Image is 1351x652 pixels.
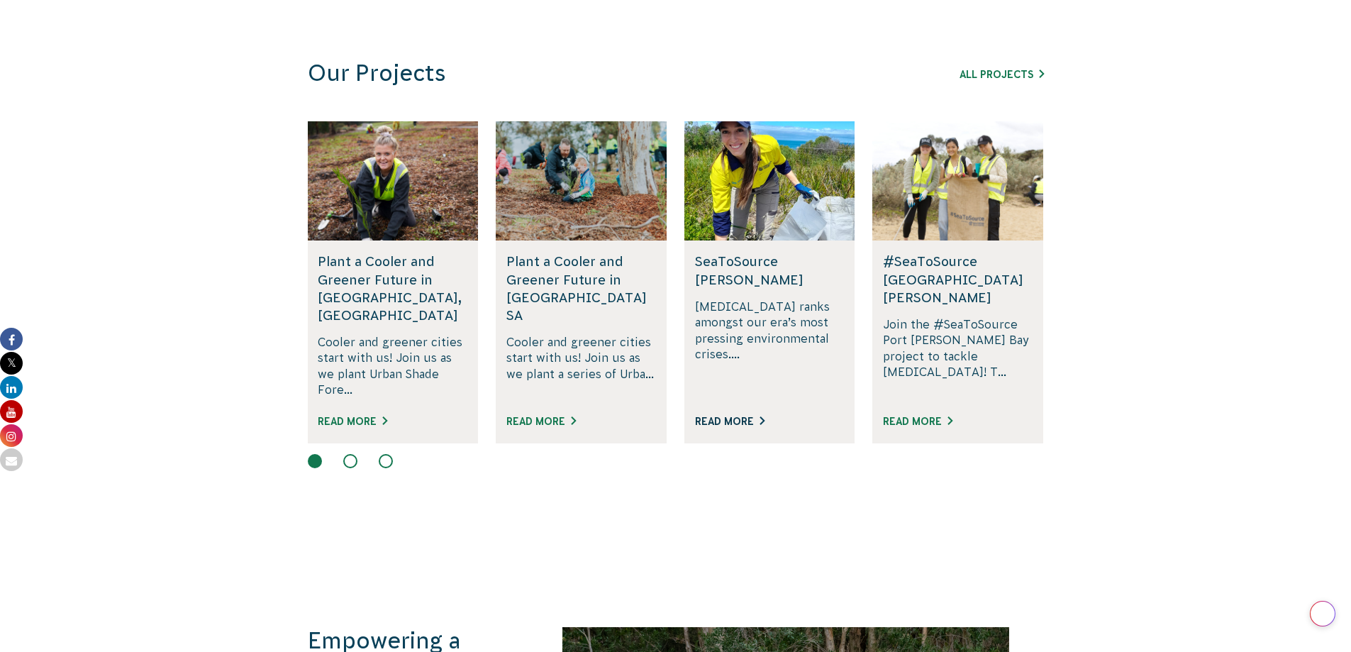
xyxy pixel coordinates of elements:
a: Read More [883,416,952,427]
p: Join the #SeaToSource Port [PERSON_NAME] Bay project to tackle [MEDICAL_DATA]! T... [883,316,1033,398]
a: Read More [318,416,387,427]
h5: Plant a Cooler and Greener Future in [GEOGRAPHIC_DATA] SA [506,253,656,324]
a: Read More [695,416,765,427]
h5: #SeaToSource [GEOGRAPHIC_DATA][PERSON_NAME] [883,253,1033,306]
p: Cooler and greener cities start with us! Join us as we plant Urban Shade Fore... [318,334,467,398]
h5: SeaToSource [PERSON_NAME] [695,253,845,288]
a: Read More [506,416,576,427]
h5: Plant a Cooler and Greener Future in [GEOGRAPHIC_DATA], [GEOGRAPHIC_DATA] [318,253,467,324]
p: [MEDICAL_DATA] ranks amongst our era’s most pressing environmental crises.... [695,299,845,398]
h3: Our Projects [308,60,852,87]
p: Cooler and greener cities start with us! Join us as we plant a series of Urba... [506,334,656,398]
a: All Projects [960,69,1044,80]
